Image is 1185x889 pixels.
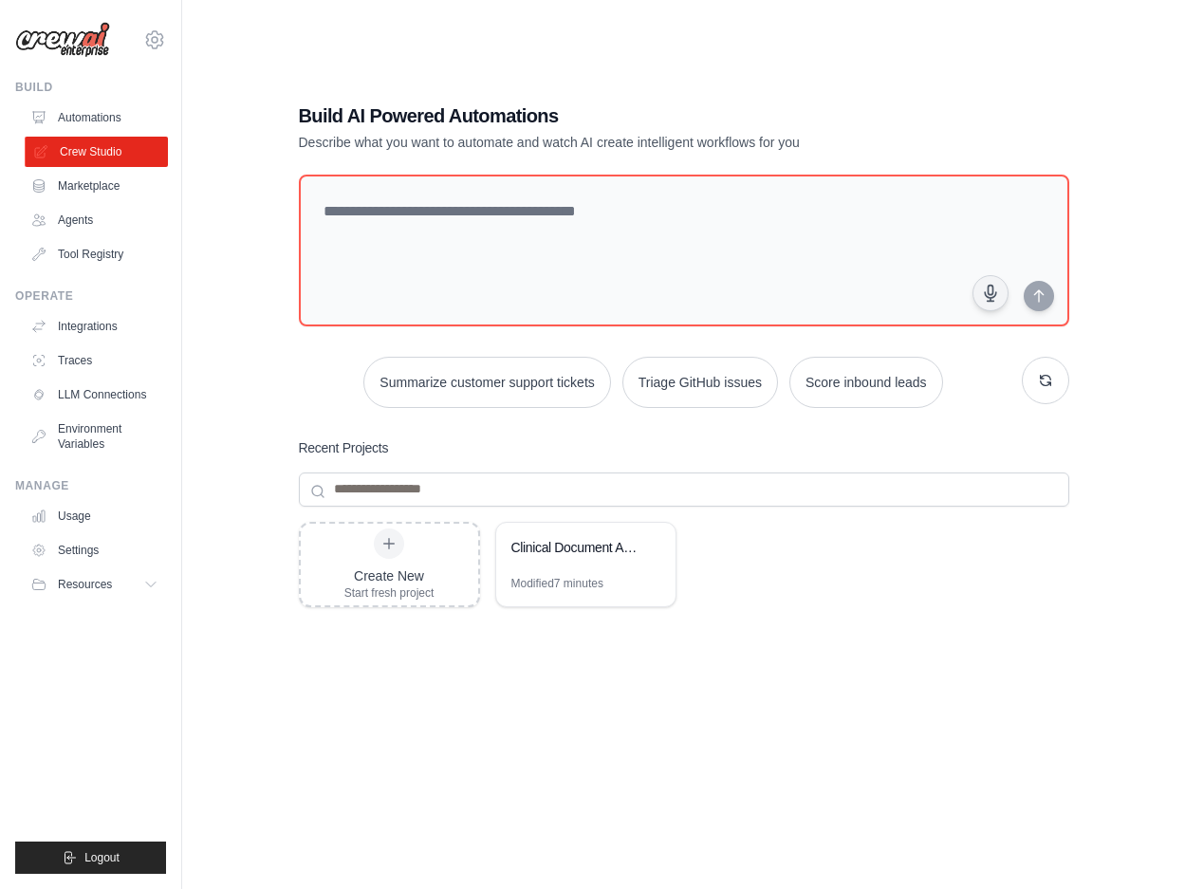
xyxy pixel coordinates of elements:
[23,535,166,565] a: Settings
[23,501,166,531] a: Usage
[972,275,1009,311] button: Click to speak your automation idea
[622,357,778,408] button: Triage GitHub issues
[15,22,110,58] img: Logo
[1022,357,1069,404] button: Get new suggestions
[15,842,166,874] button: Logout
[84,850,120,865] span: Logout
[363,357,610,408] button: Summarize customer support tickets
[25,137,168,167] a: Crew Studio
[299,133,936,152] p: Describe what you want to automate and watch AI create intelligent workflows for you
[299,438,389,457] h3: Recent Projects
[15,288,166,304] div: Operate
[23,414,166,459] a: Environment Variables
[511,576,603,591] div: Modified 7 minutes
[23,569,166,600] button: Resources
[23,380,166,410] a: LLM Connections
[511,538,641,557] div: Clinical Document Auditor [GEOGRAPHIC_DATA]
[23,239,166,269] a: Tool Registry
[1090,798,1185,889] iframe: Chat Widget
[789,357,943,408] button: Score inbound leads
[344,566,435,585] div: Create New
[15,80,166,95] div: Build
[344,585,435,601] div: Start fresh project
[1090,798,1185,889] div: Widget de chat
[299,102,936,129] h1: Build AI Powered Automations
[23,311,166,342] a: Integrations
[23,205,166,235] a: Agents
[58,577,112,592] span: Resources
[15,478,166,493] div: Manage
[23,171,166,201] a: Marketplace
[23,345,166,376] a: Traces
[23,102,166,133] a: Automations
